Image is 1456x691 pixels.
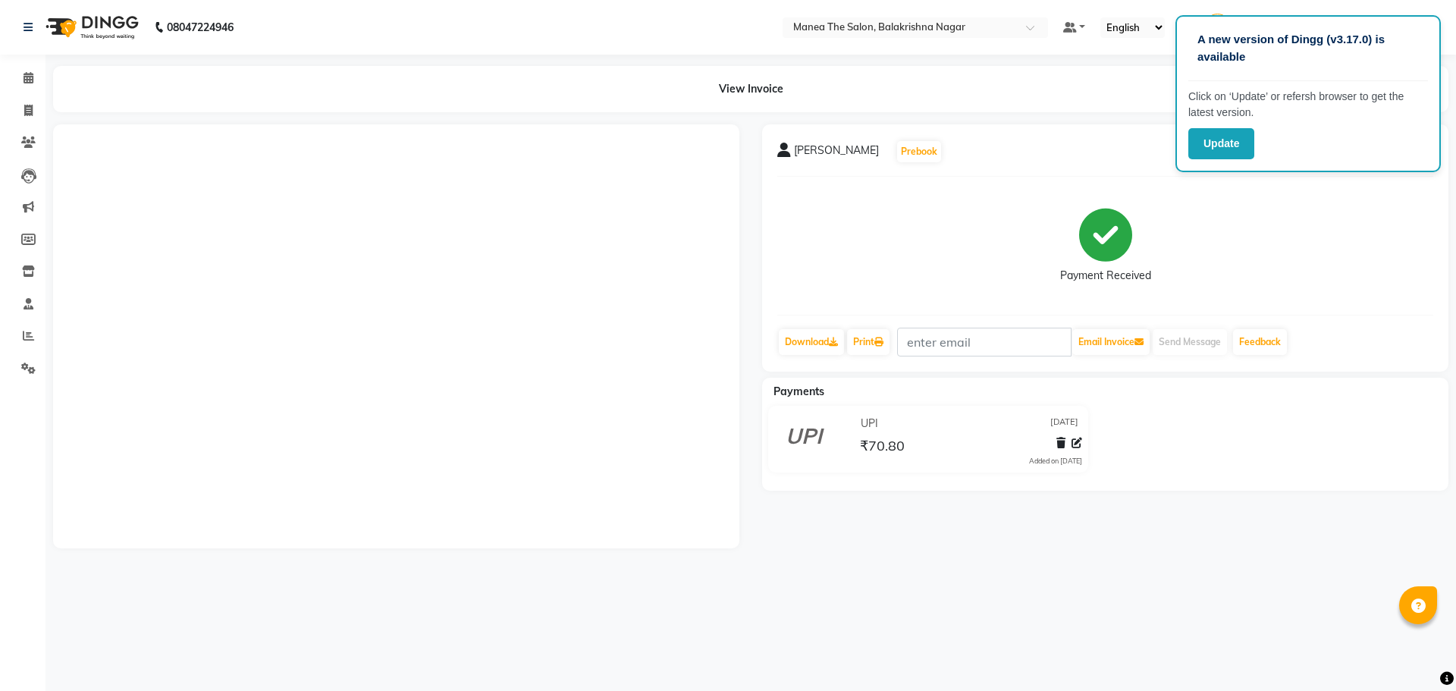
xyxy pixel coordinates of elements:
iframe: chat widget [1392,630,1441,676]
div: Added on [DATE] [1029,456,1082,466]
button: Email Invoice [1072,329,1150,355]
p: A new version of Dingg (v3.17.0) is available [1197,31,1419,65]
button: Update [1188,128,1254,159]
span: UPI [861,416,878,432]
input: enter email [897,328,1072,356]
button: Send Message [1153,329,1227,355]
span: Payments [773,385,824,398]
span: [PERSON_NAME] [794,143,879,164]
b: 08047224946 [167,6,234,49]
a: Print [847,329,890,355]
div: View Invoice [53,66,1448,112]
p: Click on ‘Update’ or refersh browser to get the latest version. [1188,89,1428,121]
div: Payment Received [1060,268,1151,284]
span: ₹70.80 [860,437,905,458]
a: Feedback [1233,329,1287,355]
button: Prebook [897,141,941,162]
img: logo [39,6,143,49]
img: Manea the Salon, Balakrishna Nagar [1204,14,1231,40]
span: [DATE] [1050,416,1078,432]
a: Download [779,329,844,355]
